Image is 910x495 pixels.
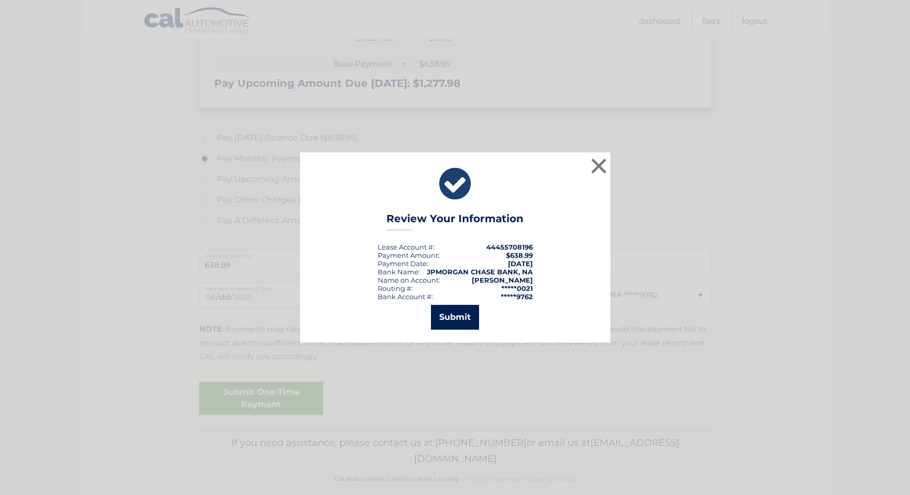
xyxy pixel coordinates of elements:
[378,268,420,276] div: Bank Name:
[386,212,524,230] h3: Review Your Information
[378,243,435,251] div: Lease Account #:
[378,284,413,292] div: Routing #:
[486,243,533,251] strong: 44455708196
[378,292,433,301] div: Bank Account #:
[508,259,533,268] span: [DATE]
[378,259,428,268] div: :
[378,251,440,259] div: Payment Amount:
[589,156,609,176] button: ×
[378,276,440,284] div: Name on Account:
[378,259,427,268] span: Payment Date
[431,305,479,330] button: Submit
[472,276,533,284] strong: [PERSON_NAME]
[427,268,533,276] strong: JPMORGAN CHASE BANK, NA
[506,251,533,259] span: $638.99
